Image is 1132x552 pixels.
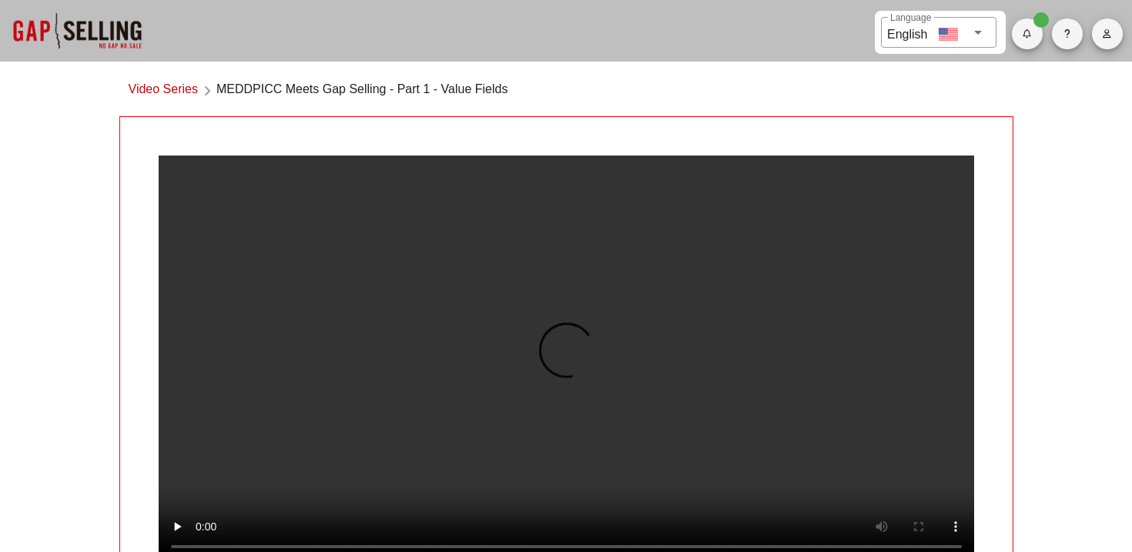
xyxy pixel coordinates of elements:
[216,80,508,101] span: MEDDPICC Meets Gap Selling - Part 1 - Value Fields
[890,12,931,24] label: Language
[129,80,198,101] a: Video Series
[881,17,996,48] div: LanguageEnglish
[1033,12,1049,28] span: Badge
[887,22,927,44] div: English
